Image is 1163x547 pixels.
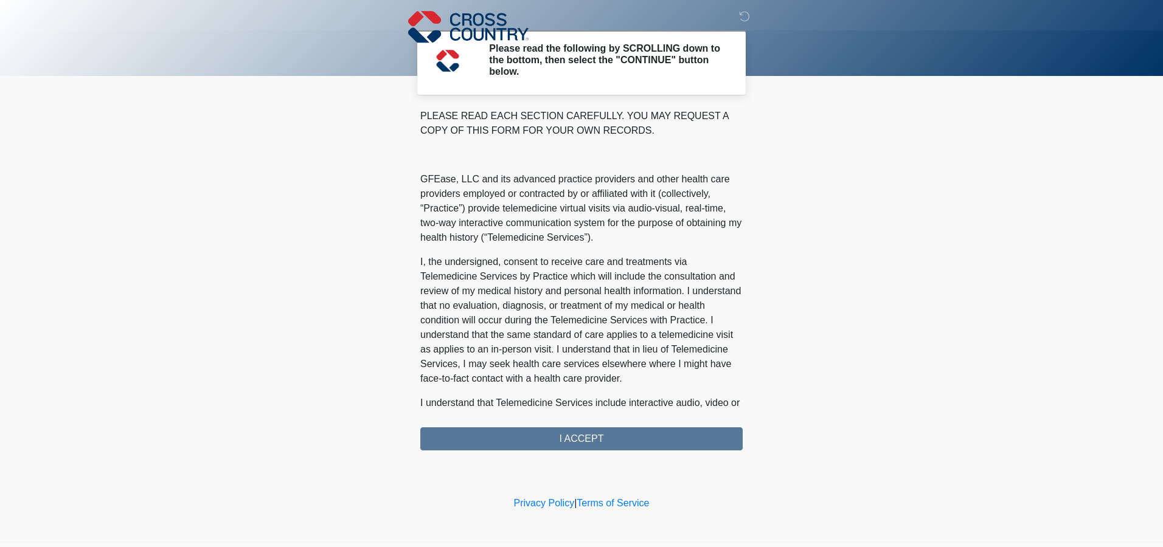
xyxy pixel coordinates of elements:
a: Privacy Policy [514,498,575,508]
p: GFEase, LLC and its advanced practice providers and other health care providers employed or contr... [420,172,743,245]
p: I, the undersigned, consent to receive care and treatments via Telemedicine Services by Practice ... [420,255,743,386]
p: PLEASE READ EACH SECTION CAREFULLY. YOU MAY REQUEST A COPY OF THIS FORM FOR YOUR OWN RECORDS. [420,109,743,138]
img: Agent Avatar [429,43,466,79]
p: I understand that Telemedicine Services include interactive audio, video or other [420,396,743,425]
a: | [574,498,577,508]
img: Cross Country Logo [408,9,529,44]
h2: Please read the following by SCROLLING down to the bottom, then select the "CONTINUE" button below. [489,43,724,78]
a: Terms of Service [577,498,649,508]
